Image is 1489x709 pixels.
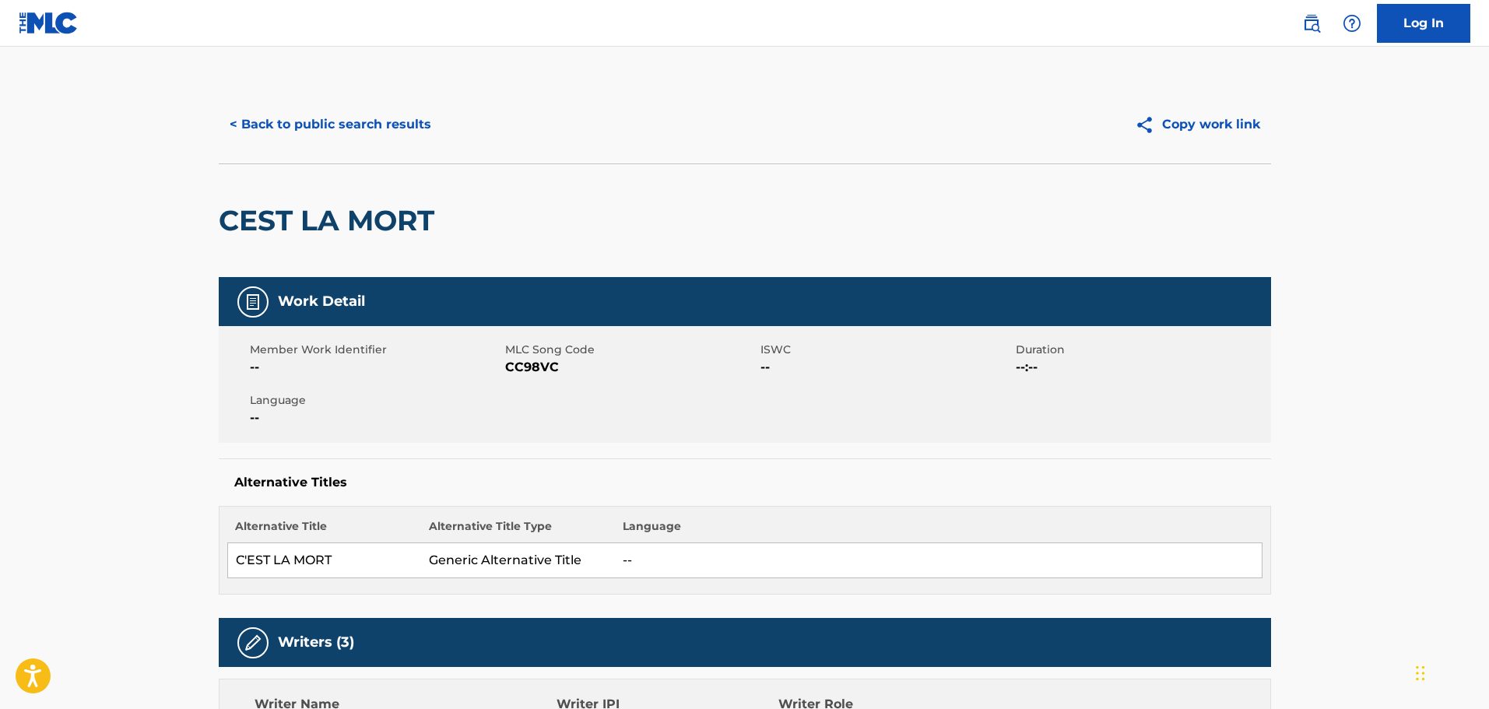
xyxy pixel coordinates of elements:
[615,518,1262,543] th: Language
[250,342,501,358] span: Member Work Identifier
[421,543,615,578] td: Generic Alternative Title
[227,543,421,578] td: C'EST LA MORT
[505,342,757,358] span: MLC Song Code
[250,392,501,409] span: Language
[1302,14,1321,33] img: search
[1135,115,1162,135] img: Copy work link
[1343,14,1361,33] img: help
[250,409,501,427] span: --
[1377,4,1470,43] a: Log In
[234,475,1255,490] h5: Alternative Titles
[219,203,442,238] h2: CEST LA MORT
[1416,650,1425,697] div: Drag
[244,634,262,652] img: Writers
[250,358,501,377] span: --
[244,293,262,311] img: Work Detail
[278,634,354,651] h5: Writers (3)
[760,358,1012,377] span: --
[227,518,421,543] th: Alternative Title
[278,293,365,311] h5: Work Detail
[1124,105,1271,144] button: Copy work link
[615,543,1262,578] td: --
[505,358,757,377] span: CC98VC
[219,105,442,144] button: < Back to public search results
[1336,8,1368,39] div: Help
[19,12,79,34] img: MLC Logo
[1016,358,1267,377] span: --:--
[421,518,615,543] th: Alternative Title Type
[1411,634,1489,709] iframe: Chat Widget
[1016,342,1267,358] span: Duration
[760,342,1012,358] span: ISWC
[1296,8,1327,39] a: Public Search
